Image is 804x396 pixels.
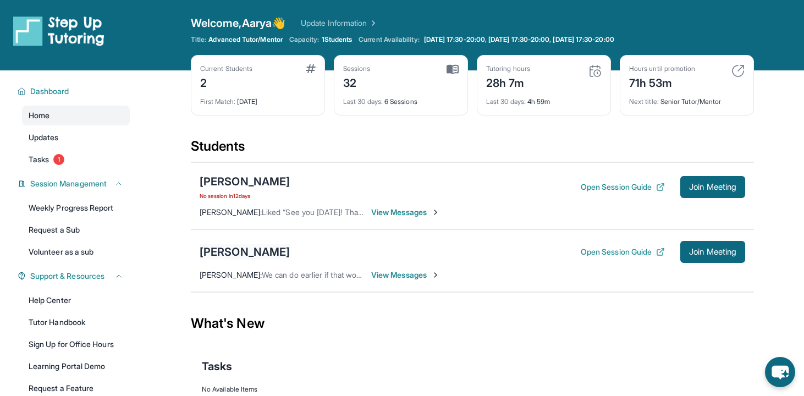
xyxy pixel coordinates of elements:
[200,91,316,106] div: [DATE]
[191,35,206,44] span: Title:
[371,207,440,218] span: View Messages
[202,359,232,374] span: Tasks
[200,191,290,200] span: No session in 12 days
[486,97,526,106] span: Last 30 days :
[367,18,378,29] img: Chevron Right
[53,154,64,165] span: 1
[731,64,745,78] img: card
[200,97,235,106] span: First Match :
[262,207,416,217] span: Liked “See you [DATE]! Thank you so much”
[629,64,695,73] div: Hours until promotion
[200,244,290,260] div: [PERSON_NAME]
[22,290,130,310] a: Help Center
[629,97,659,106] span: Next title :
[13,15,104,46] img: logo
[486,73,530,91] div: 28h 7m
[581,182,665,193] button: Open Session Guide
[200,174,290,189] div: [PERSON_NAME]
[22,220,130,240] a: Request a Sub
[422,35,616,44] a: [DATE] 17:30-20:00, [DATE] 17:30-20:00, [DATE] 17:30-20:00
[191,15,285,31] span: Welcome, Aarya 👋
[22,128,130,147] a: Updates
[262,270,416,279] span: We can do earlier if that works better for you
[208,35,282,44] span: Advanced Tutor/Mentor
[424,35,614,44] span: [DATE] 17:30-20:00, [DATE] 17:30-20:00, [DATE] 17:30-20:00
[343,97,383,106] span: Last 30 days :
[301,18,378,29] a: Update Information
[22,106,130,125] a: Home
[289,35,320,44] span: Capacity:
[22,334,130,354] a: Sign Up for Office Hours
[200,64,252,73] div: Current Students
[200,207,262,217] span: [PERSON_NAME] :
[486,91,602,106] div: 4h 59m
[29,110,49,121] span: Home
[629,91,745,106] div: Senior Tutor/Mentor
[359,35,419,44] span: Current Availability:
[30,86,69,97] span: Dashboard
[200,270,262,279] span: [PERSON_NAME] :
[22,198,130,218] a: Weekly Progress Report
[680,176,745,198] button: Join Meeting
[588,64,602,78] img: card
[680,241,745,263] button: Join Meeting
[581,246,665,257] button: Open Session Guide
[22,150,130,169] a: Tasks1
[371,269,440,280] span: View Messages
[765,357,795,387] button: chat-button
[202,385,743,394] div: No Available Items
[431,208,440,217] img: Chevron-Right
[343,91,459,106] div: 6 Sessions
[26,86,123,97] button: Dashboard
[447,64,459,74] img: card
[191,299,754,348] div: What's New
[689,249,736,255] span: Join Meeting
[26,178,123,189] button: Session Management
[629,73,695,91] div: 71h 53m
[431,271,440,279] img: Chevron-Right
[343,73,371,91] div: 32
[29,154,49,165] span: Tasks
[322,35,353,44] span: 1 Students
[22,242,130,262] a: Volunteer as a sub
[191,137,754,162] div: Students
[22,312,130,332] a: Tutor Handbook
[200,73,252,91] div: 2
[306,64,316,73] img: card
[343,64,371,73] div: Sessions
[29,132,59,143] span: Updates
[30,178,107,189] span: Session Management
[30,271,104,282] span: Support & Resources
[486,64,530,73] div: Tutoring hours
[22,356,130,376] a: Learning Portal Demo
[689,184,736,190] span: Join Meeting
[26,271,123,282] button: Support & Resources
